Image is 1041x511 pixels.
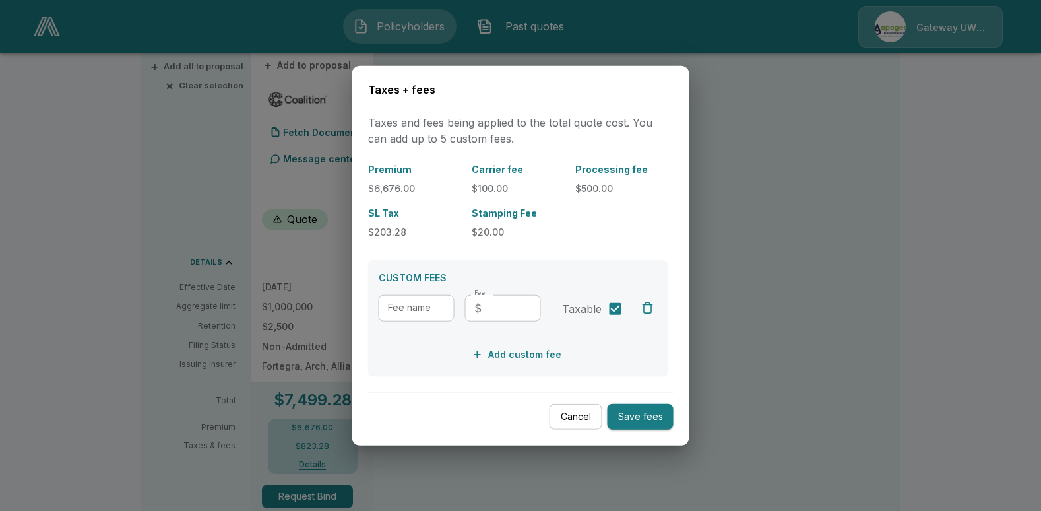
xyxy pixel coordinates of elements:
[368,181,461,195] p: $6,676.00
[474,289,486,297] label: Fee
[472,224,565,238] p: $20.00
[368,162,461,176] p: Premium
[472,162,565,176] p: Carrier fee
[550,404,602,430] button: Cancel
[368,205,461,219] p: SL Tax
[472,181,565,195] p: $100.00
[368,82,674,99] h6: Taxes + fees
[562,300,602,316] span: Taxable
[608,404,674,430] button: Save fees
[474,300,482,316] p: $
[368,224,461,238] p: $203.28
[472,205,565,219] p: Stamping Fee
[575,181,668,195] p: $500.00
[470,342,567,366] button: Add custom fee
[379,270,658,284] p: CUSTOM FEES
[368,114,674,146] p: Taxes and fees being applied to the total quote cost. You can add up to 5 custom fees.
[575,162,668,176] p: Processing fee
